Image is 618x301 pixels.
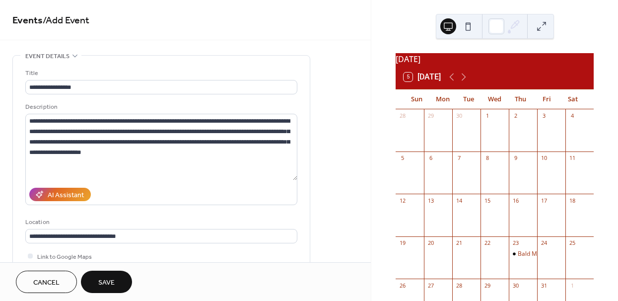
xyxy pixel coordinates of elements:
[568,112,576,120] div: 4
[483,154,491,162] div: 8
[399,239,406,247] div: 19
[540,154,548,162] div: 10
[429,89,455,109] div: Mon
[396,53,594,65] div: [DATE]
[455,197,463,204] div: 14
[399,112,406,120] div: 28
[568,282,576,289] div: 1
[540,282,548,289] div: 31
[455,112,463,120] div: 30
[481,89,507,109] div: Wed
[29,188,91,201] button: AI Assistant
[399,197,406,204] div: 12
[16,271,77,293] button: Cancel
[483,112,491,120] div: 1
[25,51,69,62] span: Event details
[25,68,295,78] div: Title
[560,89,586,109] div: Sat
[456,89,481,109] div: Tue
[427,112,434,120] div: 29
[33,278,60,288] span: Cancel
[512,282,519,289] div: 30
[25,102,295,112] div: Description
[12,11,43,30] a: Events
[455,154,463,162] div: 7
[98,278,115,288] span: Save
[512,112,519,120] div: 2
[399,154,406,162] div: 5
[81,271,132,293] button: Save
[509,250,537,258] div: Bald Man Brewing
[540,239,548,247] div: 24
[399,282,406,289] div: 26
[427,282,434,289] div: 27
[455,239,463,247] div: 21
[404,89,429,109] div: Sun
[534,89,559,109] div: Fri
[508,89,534,109] div: Thu
[455,282,463,289] div: 28
[568,239,576,247] div: 25
[512,197,519,204] div: 16
[540,197,548,204] div: 17
[483,239,491,247] div: 22
[400,70,444,84] button: 5[DATE]
[483,282,491,289] div: 29
[43,11,89,30] span: / Add Event
[48,190,84,201] div: AI Assistant
[427,239,434,247] div: 20
[25,217,295,227] div: Location
[540,112,548,120] div: 3
[37,252,92,262] span: Link to Google Maps
[568,154,576,162] div: 11
[483,197,491,204] div: 15
[512,239,519,247] div: 23
[518,250,568,258] div: Bald Man Brewing
[427,154,434,162] div: 6
[568,197,576,204] div: 18
[512,154,519,162] div: 9
[427,197,434,204] div: 13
